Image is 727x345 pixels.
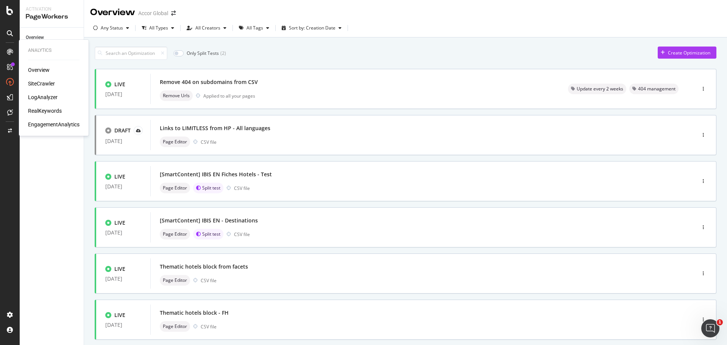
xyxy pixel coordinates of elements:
div: arrow-right-arrow-left [171,11,176,16]
a: Overview [26,34,78,42]
div: LIVE [114,219,125,227]
div: DRAFT [114,127,131,134]
div: Overview [26,34,44,42]
span: Page Editor [163,278,187,283]
div: neutral label [160,183,190,193]
span: Update every 2 weeks [577,87,623,91]
div: LIVE [114,265,125,273]
div: PageWorkers [26,12,78,21]
a: EngagementAnalytics [28,121,80,128]
div: Remove 404 on subdomains from CSV [160,78,258,86]
a: SiteCrawler [28,80,55,87]
div: [DATE] [105,276,141,282]
div: neutral label [629,84,679,94]
div: [DATE] [105,183,141,190]
div: neutral label [160,90,193,101]
iframe: Intercom live chat [701,319,719,337]
div: All Types [149,26,168,30]
div: Only Split Tests [187,50,219,56]
a: Overview [28,66,50,74]
button: Any Status [90,22,132,34]
button: All Types [139,22,177,34]
span: Split test [202,186,220,190]
div: [DATE] [105,91,141,97]
span: Page Editor [163,324,187,329]
div: CSV file [201,277,217,284]
span: Page Editor [163,232,187,236]
input: Search an Optimization [95,47,167,60]
div: CSV file [234,231,250,238]
span: 404 management [638,87,676,91]
div: [DATE] [105,230,141,236]
div: LIVE [114,311,125,319]
div: Any Status [101,26,123,30]
div: Thematic hotels block from facets [160,263,248,270]
div: ( 2 ) [220,50,226,56]
div: Applied to all your pages [203,93,255,99]
div: Activation [26,6,78,12]
div: LIVE [114,173,125,180]
button: All Tags [236,22,272,34]
div: CSV file [234,185,250,191]
button: All Creators [184,22,229,34]
div: brand label [193,183,223,193]
div: Thematic hotels block - FH [160,309,229,317]
div: neutral label [568,84,626,94]
a: LogAnalyzer [28,93,58,101]
div: LIVE [114,81,125,88]
span: Page Editor [163,186,187,190]
div: neutral label [160,275,190,286]
div: brand label [193,229,223,239]
div: Overview [90,6,135,19]
span: Split test [202,232,220,236]
div: CSV file [201,139,217,145]
div: Create Optimization [668,50,710,56]
div: Links to LIMITLESS from HP - All languages [160,124,270,132]
div: Sort by: Creation Date [289,26,335,30]
div: [DATE] [105,322,141,328]
div: [SmartContent] IBIS EN Fiches Hotels - Test [160,171,272,178]
div: [SmartContent] IBIS EN - Destinations [160,217,258,224]
div: All Tags [246,26,263,30]
div: Accor Global [138,9,168,17]
div: [DATE] [105,138,141,144]
div: neutral label [160,137,190,147]
button: Sort by: Creation Date [279,22,345,34]
div: Analytics [28,47,80,54]
div: neutral label [160,229,190,239]
button: Create Optimization [658,47,716,59]
span: 1 [717,319,723,325]
div: CSV file [201,323,217,330]
div: All Creators [195,26,220,30]
a: RealKeywords [28,107,62,115]
span: Page Editor [163,140,187,144]
div: neutral label [160,321,190,332]
span: Remove Urls [163,93,190,98]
